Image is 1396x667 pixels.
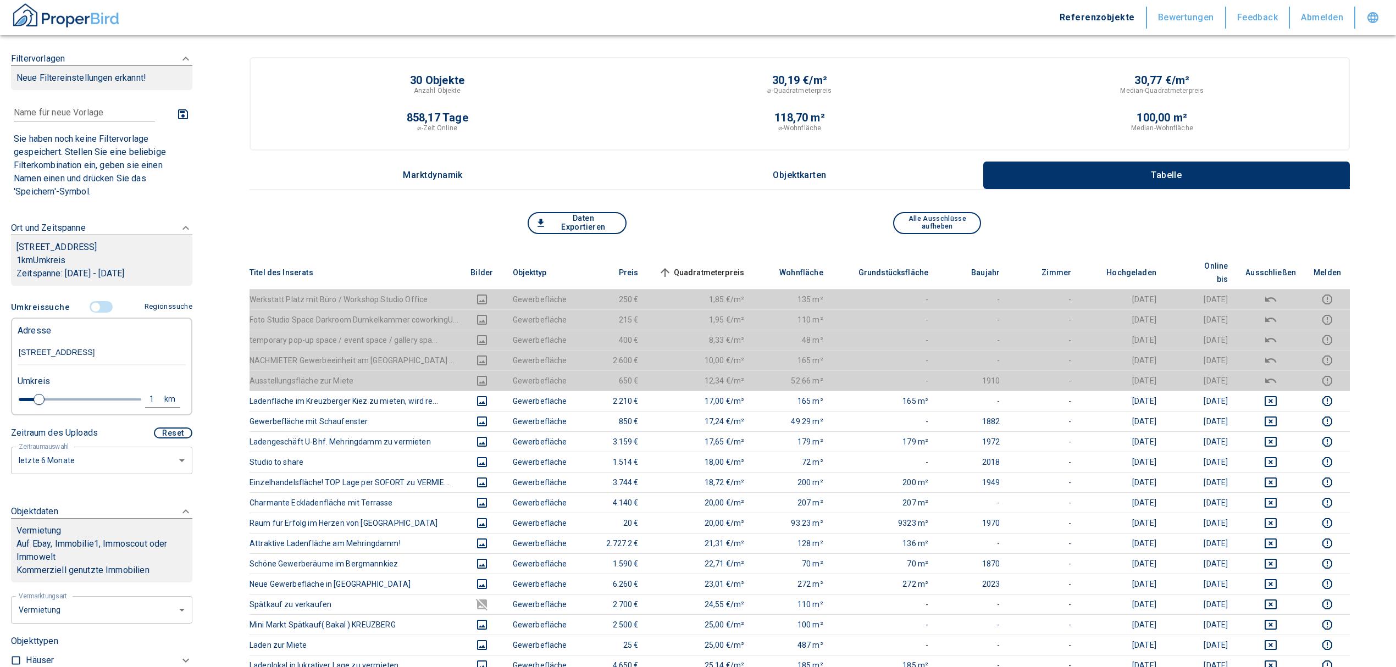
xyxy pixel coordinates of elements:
[1314,476,1341,489] button: report this listing
[937,431,1009,452] td: 1972
[1165,330,1237,350] td: [DATE]
[1009,513,1080,533] td: -
[832,370,938,391] td: -
[576,574,647,594] td: 6.260 €
[16,71,187,85] p: Neue Filtereinstellungen erkannt!
[576,513,647,533] td: 20 €
[1080,472,1165,492] td: [DATE]
[753,574,832,594] td: 272 m²
[1049,7,1147,29] button: Referenzobjekte
[11,221,86,235] p: Ort und Zeitspanne
[1245,394,1296,408] button: deselect this listing
[250,533,460,553] th: Attraktive Ladenfläche am Mehringdamm!
[504,472,576,492] td: Gewerbefläche
[16,241,187,254] p: [STREET_ADDRESS]
[576,635,647,655] td: 25 €
[1314,435,1341,448] button: report this listing
[250,289,460,309] th: Werkstatt Platz mit Büro / Workshop Studio Office
[1245,496,1296,509] button: deselect this listing
[1134,75,1189,86] p: 30,77 €/m²
[1009,370,1080,391] td: -
[1080,330,1165,350] td: [DATE]
[250,391,460,411] th: Ladenfläche im Kreuzberger Kiez zu mieten, wird re...
[26,654,54,667] p: Häuser
[647,472,754,492] td: 18,72 €/m²
[504,431,576,452] td: Gewerbefläche
[1314,394,1341,408] button: report this listing
[18,324,51,337] p: Adresse
[1080,289,1165,309] td: [DATE]
[1009,533,1080,553] td: -
[140,297,192,316] button: Regionssuche
[250,594,460,614] th: Spätkauf zu verkaufen
[528,212,627,234] button: Daten Exportieren
[1165,411,1237,431] td: [DATE]
[11,446,192,475] div: letzte 6 Monate
[753,431,832,452] td: 179 m²
[656,266,745,279] span: Quadratmeterpreis
[832,533,938,553] td: 136 m²
[832,472,938,492] td: 200 m²
[832,411,938,431] td: -
[250,330,460,350] th: temporary pop-up space / event space / gallery spa...
[469,476,495,489] button: images
[469,333,495,347] button: images
[11,595,192,624] div: letzte 6 Monate
[753,411,832,431] td: 49.29 m²
[14,132,190,198] p: Sie haben noch keine Filtervorlage gespeichert. Stellen Sie eine beliebige Filterkombination ein,...
[753,533,832,553] td: 128 m²
[469,618,495,631] button: images
[774,112,825,123] p: 118,70 m²
[1165,350,1237,370] td: [DATE]
[168,392,178,406] div: km
[1314,537,1341,550] button: report this listing
[250,635,460,655] th: Laden zur Miete
[414,86,461,96] p: Anzahl Objekte
[1314,354,1341,367] button: report this listing
[504,289,576,309] td: Gewerbefläche
[250,309,460,330] th: Foto Studio Space Darkroom Dumkelkammer coworkingU...
[1314,598,1341,611] button: report this listing
[469,394,495,408] button: images
[832,350,938,370] td: -
[1009,594,1080,614] td: -
[1080,350,1165,370] td: [DATE]
[576,330,647,350] td: 400 €
[647,614,754,635] td: 25,00 €/m²
[1165,431,1237,452] td: [DATE]
[250,513,460,533] th: Raum für Erfolg im Herzen von [GEOGRAPHIC_DATA]
[1314,516,1341,530] button: report this listing
[250,492,460,513] th: Charmante Eckladenfläche mit Terrasse
[1245,313,1296,326] button: deselect this listing
[250,431,460,452] th: Ladengeschäft U-Bhf. Mehringdamm zu vermieten
[647,533,754,553] td: 21,31 €/m²
[1009,553,1080,574] td: -
[1165,492,1237,513] td: [DATE]
[1245,333,1296,347] button: deselect this listing
[576,594,647,614] td: 2.700 €
[1165,370,1237,391] td: [DATE]
[937,330,1009,350] td: -
[832,614,938,635] td: -
[504,370,576,391] td: Gewerbefläche
[576,452,647,472] td: 1.514 €
[937,391,1009,411] td: -
[1314,313,1341,326] button: report this listing
[403,170,463,180] p: Marktdynamik
[937,350,1009,370] td: -
[469,435,495,448] button: images
[1009,431,1080,452] td: -
[469,496,495,509] button: images
[1245,435,1296,448] button: deselect this listing
[1245,557,1296,570] button: deselect this listing
[937,370,1009,391] td: 1910
[832,452,938,472] td: -
[576,309,647,330] td: 215 €
[1080,553,1165,574] td: [DATE]
[576,370,647,391] td: 650 €
[647,289,754,309] td: 1,85 €/m²
[1165,553,1237,574] td: [DATE]
[1314,577,1341,591] button: report this listing
[1245,638,1296,652] button: deselect this listing
[1009,452,1080,472] td: -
